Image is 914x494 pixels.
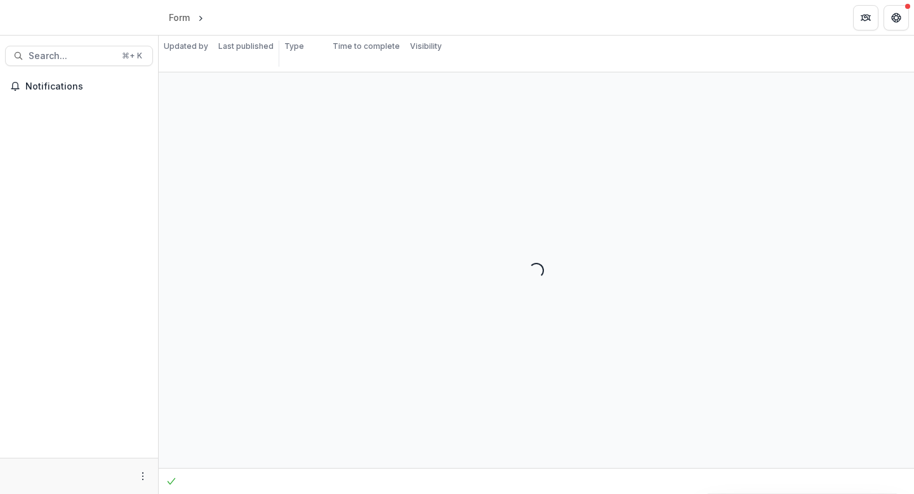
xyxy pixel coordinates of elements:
[853,5,878,30] button: Partners
[5,46,153,66] button: Search...
[164,8,195,27] a: Form
[29,51,114,62] span: Search...
[410,41,442,52] p: Visibility
[25,81,148,92] span: Notifications
[218,41,274,52] p: Last published
[135,469,150,484] button: More
[884,5,909,30] button: Get Help
[5,76,153,97] button: Notifications
[169,11,190,24] div: Form
[284,41,304,52] p: Type
[119,49,145,63] div: ⌘ + K
[164,41,208,52] p: Updated by
[164,8,260,27] nav: breadcrumb
[333,41,400,52] p: Time to complete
